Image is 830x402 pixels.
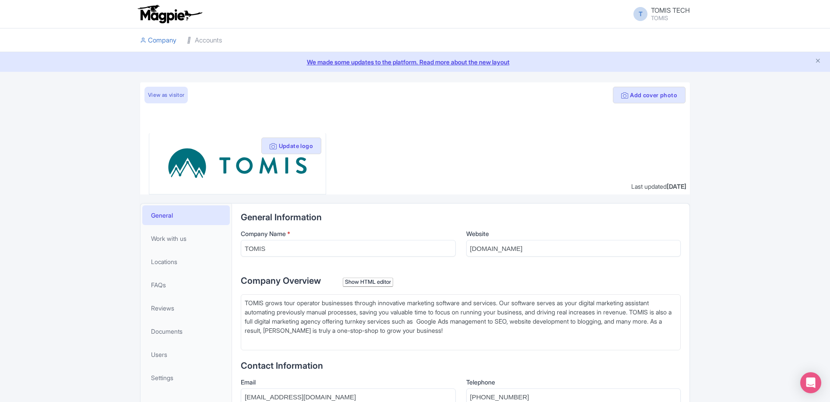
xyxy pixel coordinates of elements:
[151,303,174,313] span: Reviews
[5,57,825,67] a: We made some updates to the platform. Read more about the new layout
[151,234,186,243] span: Work with us
[151,211,173,220] span: General
[151,373,173,382] span: Settings
[245,298,677,344] div: TOMIS grows tour operator businesses through innovative marketing software and services. Our soft...
[151,327,183,336] span: Documents
[151,280,166,289] span: FAQs
[142,205,230,225] a: General
[142,345,230,364] a: Users
[651,15,690,21] small: TOMIS
[343,278,393,287] div: Show HTML editor
[142,275,230,295] a: FAQs
[241,230,286,237] span: Company Name
[241,378,256,386] span: Email
[142,298,230,318] a: Reviews
[613,87,686,103] button: Add cover photo
[187,28,222,53] a: Accounts
[142,252,230,272] a: Locations
[136,4,204,24] img: logo-ab69f6fb50320c5b225c76a69d11143b.png
[151,350,167,359] span: Users
[151,257,177,266] span: Locations
[142,368,230,388] a: Settings
[142,229,230,248] a: Work with us
[815,56,821,67] button: Close announcement
[261,138,321,154] button: Update logo
[241,361,681,370] h2: Contact Information
[651,6,690,14] span: TOMIS TECH
[167,140,308,187] img: mkc4s83yydzziwnmdm8f.svg
[631,182,686,191] div: Last updated
[241,275,321,286] span: Company Overview
[241,212,681,222] h2: General Information
[466,378,495,386] span: Telephone
[800,372,821,393] div: Open Intercom Messenger
[633,7,647,21] span: T
[140,28,176,53] a: Company
[144,87,188,103] a: View as visitor
[466,230,489,237] span: Website
[628,7,690,21] a: T TOMIS TECH TOMIS
[142,321,230,341] a: Documents
[667,183,686,190] span: [DATE]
